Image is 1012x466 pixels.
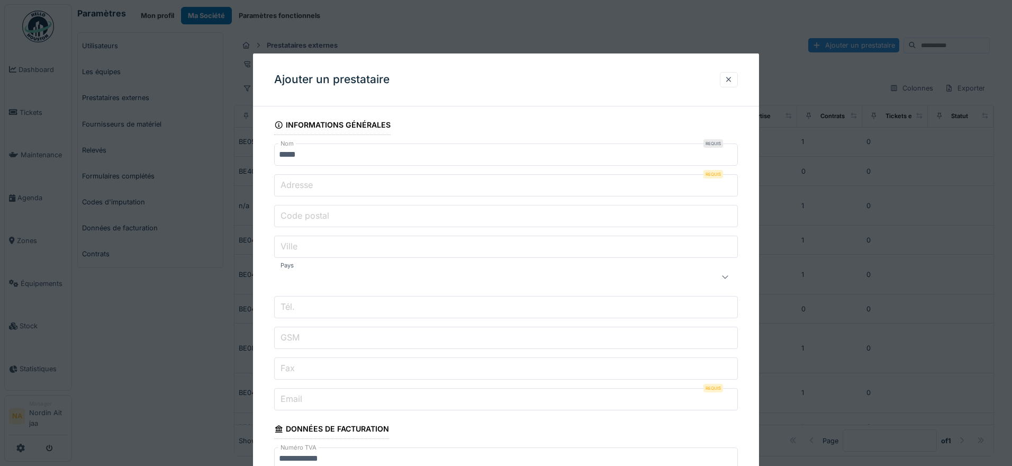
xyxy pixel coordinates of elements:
label: Adresse [278,178,315,191]
h3: Ajouter un prestataire [274,73,390,86]
label: GSM [278,331,302,344]
div: Requis [703,139,723,148]
label: Tél. [278,300,297,313]
div: Requis [703,384,723,392]
div: Données de facturation [274,421,389,439]
div: Requis [703,170,723,178]
label: Numéro TVA [278,443,319,452]
label: Code postal [278,209,331,222]
label: Pays [278,261,296,270]
label: Nom [278,139,296,148]
label: Fax [278,362,297,374]
label: Ville [278,240,300,253]
div: Informations générales [274,117,391,135]
label: Email [278,392,304,405]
